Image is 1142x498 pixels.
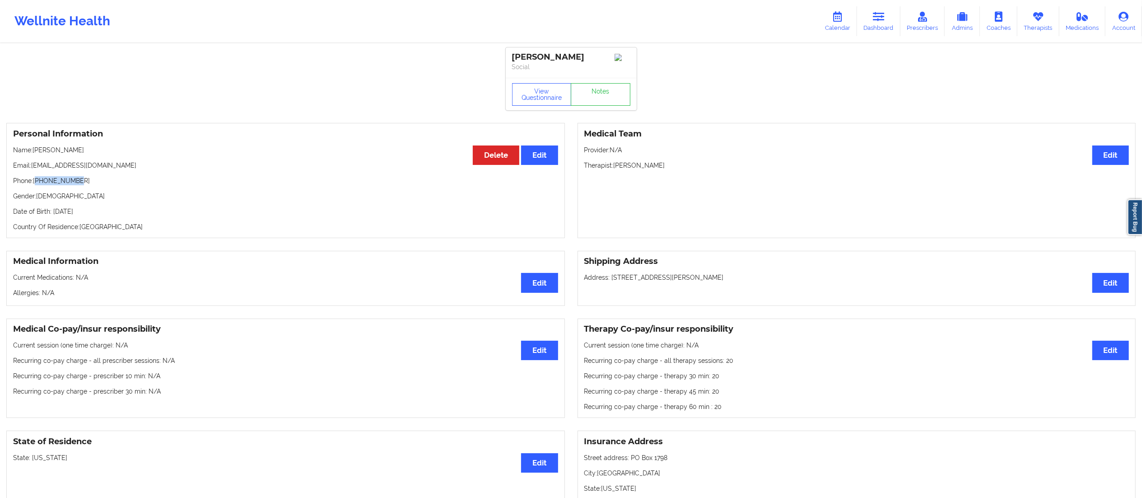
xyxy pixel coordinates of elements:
[900,6,945,36] a: Prescribers
[945,6,980,36] a: Admins
[615,54,630,61] img: Image%2Fplaceholer-image.png
[521,273,558,292] button: Edit
[584,324,1129,334] h3: Therapy Co-pay/insur responsibility
[13,161,558,170] p: Email: [EMAIL_ADDRESS][DOMAIN_NAME]
[13,256,558,267] h3: Medical Information
[584,341,1129,350] p: Current session (one time charge): N/A
[13,453,558,462] p: State: [US_STATE]
[584,256,1129,267] h3: Shipping Address
[584,484,1129,493] p: State: [US_STATE]
[521,341,558,360] button: Edit
[512,62,630,71] p: Social
[584,371,1129,381] p: Recurring co-pay charge - therapy 30 min : 20
[584,387,1129,396] p: Recurring co-pay charge - therapy 45 min : 20
[13,288,558,297] p: Allergies: N/A
[1128,199,1142,235] a: Report Bug
[584,469,1129,478] p: City: [GEOGRAPHIC_DATA]
[512,83,572,106] button: View Questionnaire
[13,356,558,365] p: Recurring co-pay charge - all prescriber sessions : N/A
[13,341,558,350] p: Current session (one time charge): N/A
[13,273,558,282] p: Current Medications: N/A
[857,6,900,36] a: Dashboard
[13,176,558,185] p: Phone: [PHONE_NUMBER]
[1059,6,1106,36] a: Medications
[13,192,558,201] p: Gender: [DEMOGRAPHIC_DATA]
[521,453,558,473] button: Edit
[473,146,519,165] button: Delete
[13,437,558,447] h3: State of Residence
[512,52,630,62] div: [PERSON_NAME]
[1092,341,1129,360] button: Edit
[1092,273,1129,292] button: Edit
[13,222,558,231] p: Country Of Residence: [GEOGRAPHIC_DATA]
[584,402,1129,411] p: Recurring co-pay charge - therapy 60 min : 20
[1092,146,1129,165] button: Edit
[13,371,558,381] p: Recurring co-pay charge - prescriber 10 min : N/A
[584,161,1129,170] p: Therapist: [PERSON_NAME]
[584,129,1129,139] h3: Medical Team
[13,387,558,396] p: Recurring co-pay charge - prescriber 30 min : N/A
[818,6,857,36] a: Calendar
[1105,6,1142,36] a: Account
[13,324,558,334] h3: Medical Co-pay/insur responsibility
[584,437,1129,447] h3: Insurance Address
[980,6,1017,36] a: Coaches
[13,146,558,155] p: Name: [PERSON_NAME]
[584,273,1129,282] p: Address: [STREET_ADDRESS][PERSON_NAME]
[521,146,558,165] button: Edit
[584,146,1129,155] p: Provider: N/A
[584,356,1129,365] p: Recurring co-pay charge - all therapy sessions : 20
[571,83,630,106] a: Notes
[1017,6,1059,36] a: Therapists
[13,207,558,216] p: Date of Birth: [DATE]
[13,129,558,139] h3: Personal Information
[584,453,1129,462] p: Street address: PO Box 1798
